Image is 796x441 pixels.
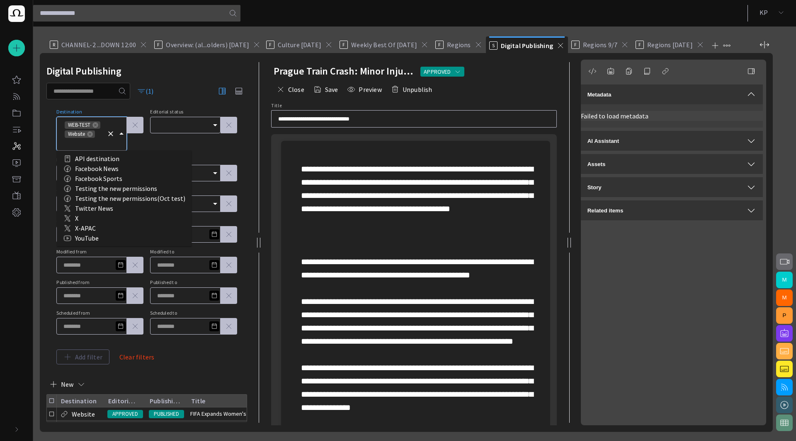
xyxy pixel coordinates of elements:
label: Scheduled to [150,310,177,316]
p: Incoming Feeds [12,92,22,100]
div: Media [8,154,25,171]
button: Clear filters [113,349,161,364]
button: Close [274,82,307,97]
span: CHANNEL-2 ...DOWN 12:00 [61,41,136,49]
p: F [636,41,644,49]
span: Incoming Feeds [12,92,22,101]
button: Close [116,128,127,140]
h2: Prague Train Crash: Minor Injuries [274,65,414,78]
span: Media [12,158,22,168]
div: Editorial status [108,397,139,405]
div: API destination [63,154,185,164]
span: Weekly Best Of [DATE] [351,41,417,49]
span: AI Assistant [587,138,619,144]
span: Admin [12,207,22,217]
p: F [340,41,348,49]
button: Open [209,167,221,179]
span: PUBLISHED [149,410,184,418]
p: R [50,41,58,49]
div: FWeekly Best Of [DATE] [336,36,432,53]
div: Publishing status [150,397,180,405]
span: Culture [DATE] [278,41,321,49]
span: Digital Publishing [501,41,553,50]
span: Framedrop AI [12,191,22,201]
button: New [46,377,88,392]
div: WEB-TEST [65,121,100,129]
button: APPROVED [420,67,464,77]
div: Testing the new permissions [63,183,185,193]
span: Regions [DATE] [647,41,693,49]
button: Open [209,119,221,131]
p: My Octopus [12,75,22,83]
div: X [63,213,185,223]
p: F [266,41,274,49]
ul: main menu [8,72,25,221]
p: F [154,41,163,49]
span: Rundowns [12,125,22,135]
p: Digital Publishing [12,141,22,149]
label: Editorial status [150,109,183,115]
p: Failed to load metadata [581,111,763,121]
p: Admin [12,207,22,216]
span: Story [587,184,602,190]
div: FRegions [432,36,485,53]
div: SDigital Publishing [486,36,568,53]
h2: Digital Publishing [46,65,121,77]
div: Facebook Sports [63,174,185,183]
span: Regions [447,41,471,49]
button: P [776,307,793,324]
button: M [776,289,793,306]
span: Story Folders [12,108,22,118]
button: Unpublish [388,82,435,97]
p: Archive & Trash [12,174,22,183]
div: Destination [61,397,97,405]
label: Destination [56,109,82,115]
button: AI Assistant [581,131,763,151]
p: Framedrop AI [12,191,22,199]
label: Modified from [56,249,87,255]
label: Title [271,102,282,109]
div: FRegions 9/7 [568,36,632,53]
div: FOverview: (al...olders) [DATE] [151,36,263,53]
p: K P [760,7,768,17]
div: Testing the new permissions(Oct test) [63,193,185,203]
div: Facebook News [63,164,185,174]
span: Regions 9/7 [583,41,617,49]
span: APPROVED [107,410,143,418]
p: Rundowns [12,125,22,133]
button: (1) [133,84,158,99]
button: Open [209,198,221,210]
span: FIFA Expands Women's World Cup and Announces New Funding Ini [190,410,351,418]
span: Related items [587,207,624,214]
button: Story [581,177,763,197]
span: APPROVED [424,67,451,76]
div: FCulture [DATE] [263,36,336,53]
p: Story Folders [12,108,22,116]
label: Modified to [150,249,175,255]
button: Metadata [581,84,763,104]
p: S [489,41,498,50]
button: Preview [344,82,384,97]
span: WEB-TEST [65,121,94,129]
p: Website [72,409,95,419]
p: F [571,41,580,49]
span: Metadata [587,92,612,98]
span: Overview: (al...olders) [DATE] [166,41,249,49]
div: RCHANNEL-2 ...DOWN 12:00 [46,36,151,53]
div: FRegions [DATE] [632,36,708,53]
img: Octopus News Room [8,5,25,22]
div: YouTube [63,233,185,243]
button: Clear [105,128,116,140]
label: Published from [56,280,90,285]
button: Assets [581,154,763,174]
span: Assets [587,161,606,167]
span: My Octopus [12,75,22,85]
div: Framedrop AI [8,188,25,204]
span: Archive & Trash [12,174,22,184]
p: Media [12,158,22,166]
span: Website [65,130,88,138]
div: Twitter News [63,203,185,213]
button: KP [753,5,791,20]
label: Published to [150,280,177,285]
p: F [435,41,444,49]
